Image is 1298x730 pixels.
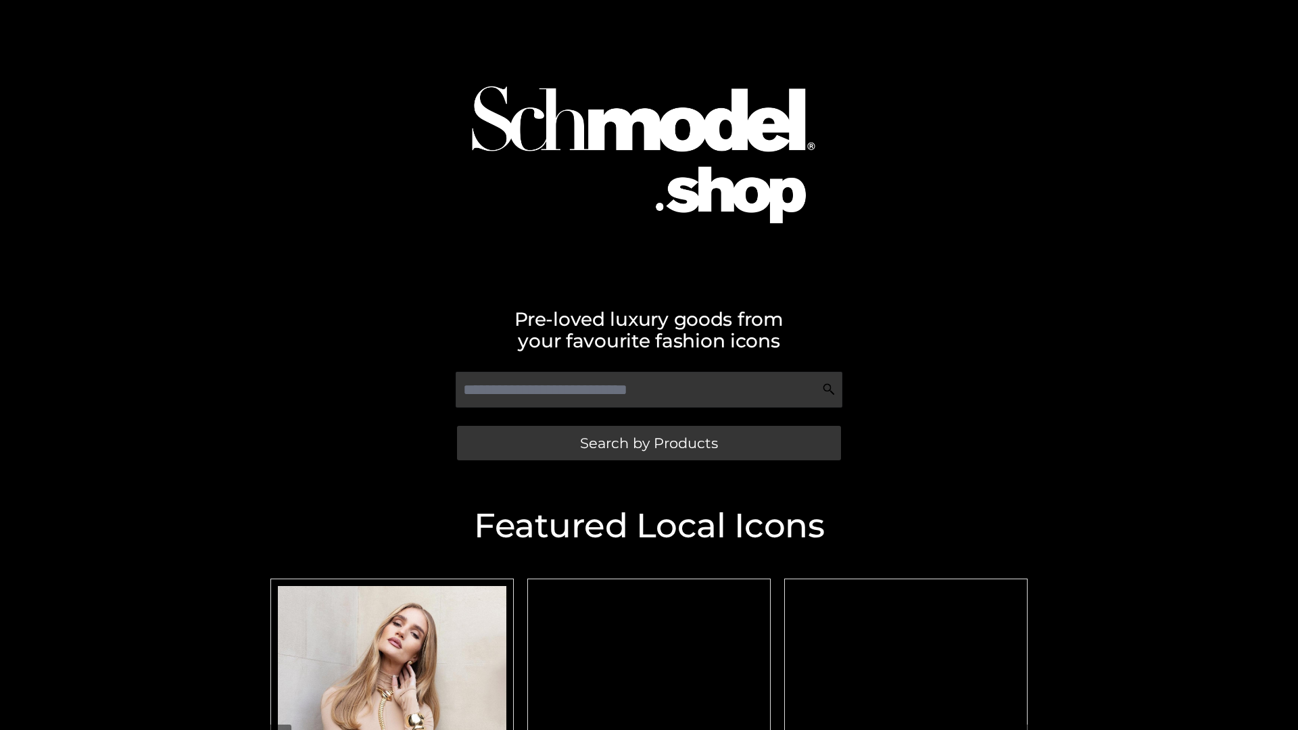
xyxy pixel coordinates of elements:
h2: Featured Local Icons​ [264,509,1034,543]
img: Search Icon [822,383,836,396]
span: Search by Products [580,436,718,450]
a: Search by Products [457,426,841,460]
h2: Pre-loved luxury goods from your favourite fashion icons [264,308,1034,351]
